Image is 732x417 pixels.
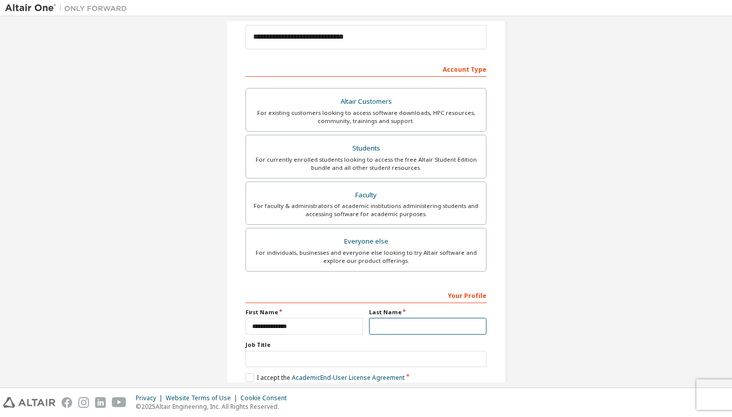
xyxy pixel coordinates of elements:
[240,394,293,402] div: Cookie Consent
[62,397,72,408] img: facebook.svg
[246,341,486,349] label: Job Title
[246,308,363,316] label: First Name
[252,141,480,156] div: Students
[292,373,405,382] a: Academic End-User License Agreement
[5,3,132,13] img: Altair One
[136,402,293,411] p: © 2025 Altair Engineering, Inc. All Rights Reserved.
[252,234,480,249] div: Everyone else
[166,394,240,402] div: Website Terms of Use
[95,397,106,408] img: linkedin.svg
[252,202,480,218] div: For faculty & administrators of academic institutions administering students and accessing softwa...
[246,61,486,77] div: Account Type
[246,287,486,303] div: Your Profile
[252,156,480,172] div: For currently enrolled students looking to access the free Altair Student Edition bundle and all ...
[246,373,405,382] label: I accept the
[252,109,480,125] div: For existing customers looking to access software downloads, HPC resources, community, trainings ...
[136,394,166,402] div: Privacy
[3,397,55,408] img: altair_logo.svg
[252,95,480,109] div: Altair Customers
[252,249,480,265] div: For individuals, businesses and everyone else looking to try Altair software and explore our prod...
[252,188,480,202] div: Faculty
[112,397,127,408] img: youtube.svg
[369,308,486,316] label: Last Name
[78,397,89,408] img: instagram.svg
